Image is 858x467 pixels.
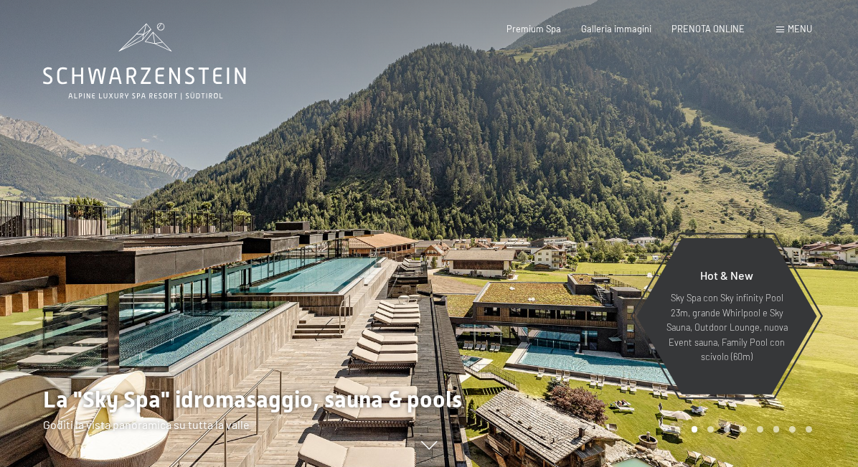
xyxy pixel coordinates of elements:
[788,23,812,34] span: Menu
[740,426,747,433] div: Carousel Page 4
[506,23,561,34] a: Premium Spa
[636,237,818,395] a: Hot & New Sky Spa con Sky infinity Pool 23m, grande Whirlpool e Sky Sauna, Outdoor Lounge, nuova ...
[757,426,763,433] div: Carousel Page 5
[671,23,745,34] a: PRENOTA ONLINE
[806,426,812,433] div: Carousel Page 8
[789,426,796,433] div: Carousel Page 7
[664,291,789,364] p: Sky Spa con Sky infinity Pool 23m, grande Whirlpool e Sky Sauna, Outdoor Lounge, nuova Event saun...
[687,426,812,433] div: Carousel Pagination
[581,23,651,34] a: Galleria immagini
[724,426,730,433] div: Carousel Page 3
[700,268,753,282] span: Hot & New
[707,426,714,433] div: Carousel Page 2
[692,426,698,433] div: Carousel Page 1 (Current Slide)
[773,426,780,433] div: Carousel Page 6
